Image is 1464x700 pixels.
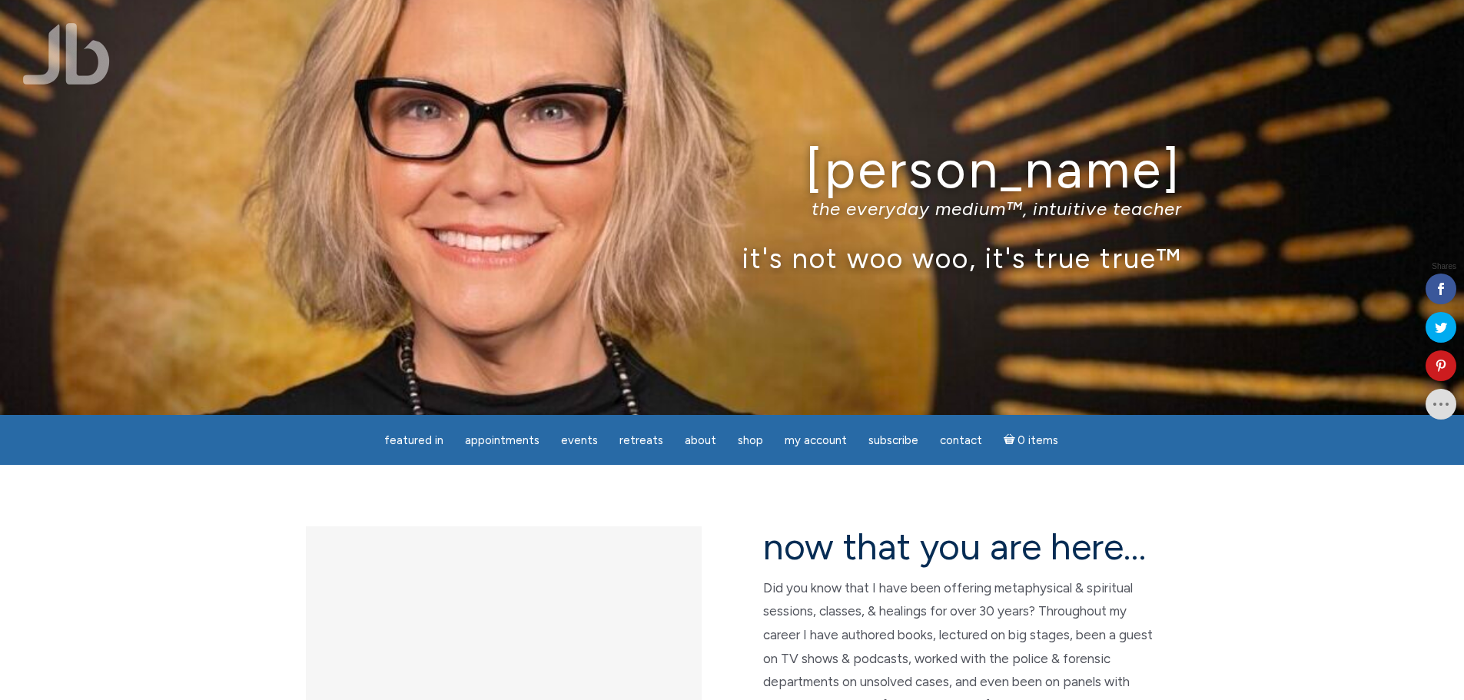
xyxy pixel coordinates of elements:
[994,424,1068,456] a: Cart0 items
[868,433,918,447] span: Subscribe
[1432,263,1456,270] span: Shares
[283,241,1182,274] p: it's not woo woo, it's true true™
[763,526,1159,567] h2: now that you are here…
[375,426,453,456] a: featured in
[738,433,763,447] span: Shop
[283,141,1182,198] h1: [PERSON_NAME]
[1017,435,1058,446] span: 0 items
[465,433,539,447] span: Appointments
[384,433,443,447] span: featured in
[561,433,598,447] span: Events
[619,433,663,447] span: Retreats
[729,426,772,456] a: Shop
[931,426,991,456] a: Contact
[676,426,725,456] a: About
[785,433,847,447] span: My Account
[610,426,672,456] a: Retreats
[685,433,716,447] span: About
[283,197,1182,220] p: the everyday medium™, intuitive teacher
[859,426,928,456] a: Subscribe
[775,426,856,456] a: My Account
[456,426,549,456] a: Appointments
[940,433,982,447] span: Contact
[23,23,110,85] img: Jamie Butler. The Everyday Medium
[552,426,607,456] a: Events
[1004,433,1018,447] i: Cart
